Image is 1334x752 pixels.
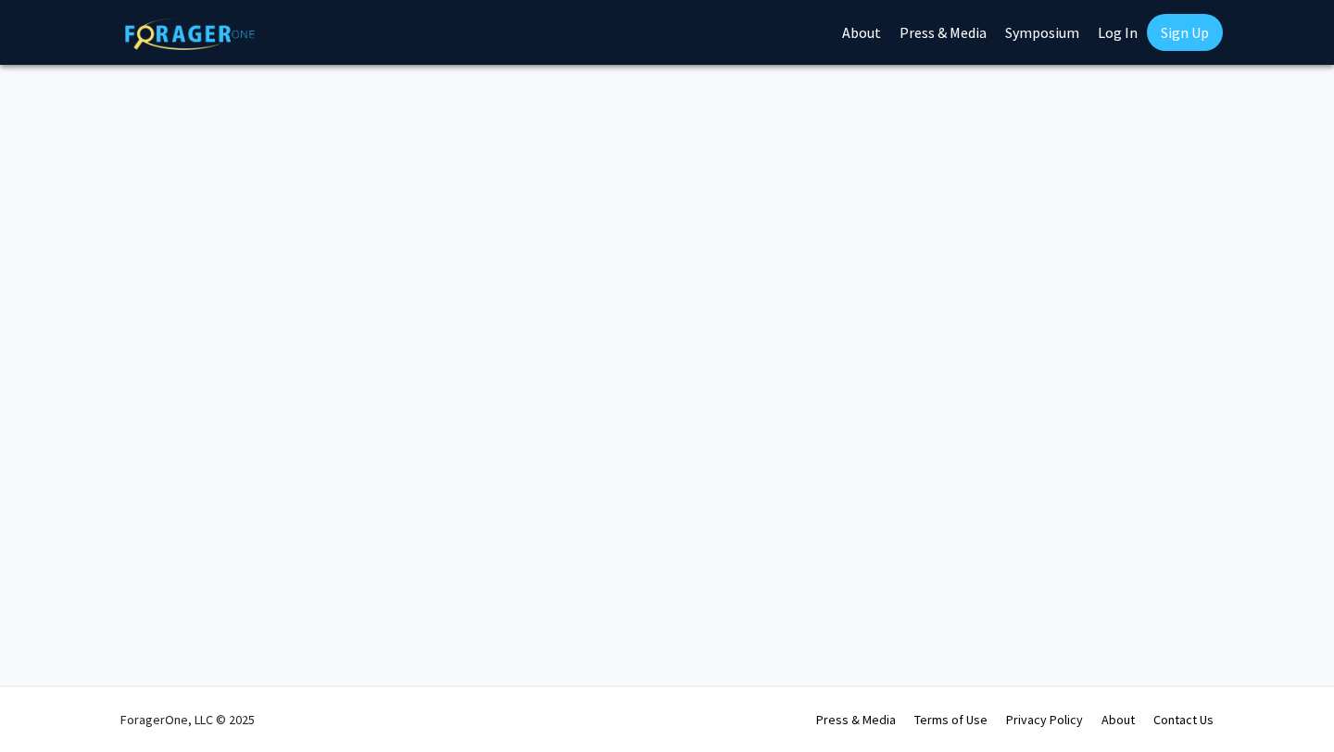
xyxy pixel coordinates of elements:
a: Privacy Policy [1006,711,1083,728]
a: Press & Media [816,711,896,728]
a: Contact Us [1153,711,1214,728]
a: About [1101,711,1135,728]
img: ForagerOne Logo [125,18,255,50]
div: ForagerOne, LLC © 2025 [120,687,255,752]
a: Terms of Use [914,711,988,728]
a: Sign Up [1147,14,1223,51]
